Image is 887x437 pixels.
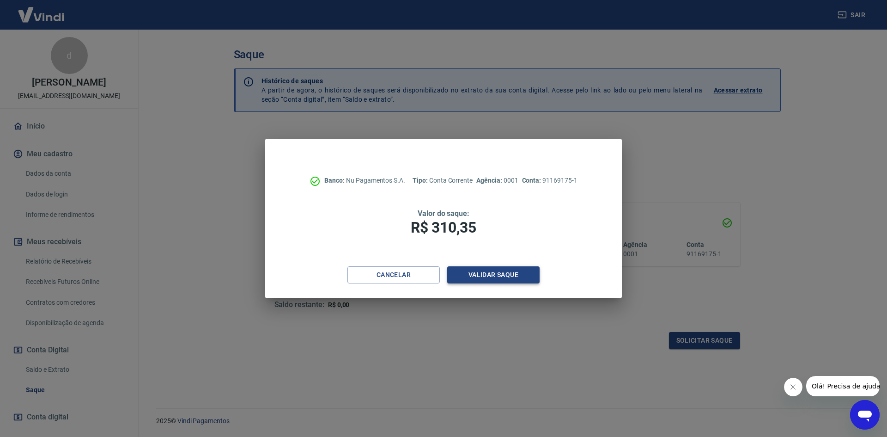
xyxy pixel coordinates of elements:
[6,6,78,14] span: Olá! Precisa de ajuda?
[347,266,440,283] button: Cancelar
[447,266,540,283] button: Validar saque
[522,177,543,184] span: Conta:
[324,177,346,184] span: Banco:
[784,378,802,396] iframe: Fechar mensagem
[850,400,880,430] iframe: Botão para abrir a janela de mensagens
[324,176,405,185] p: Nu Pagamentos S.A.
[413,177,429,184] span: Tipo:
[476,176,518,185] p: 0001
[522,176,577,185] p: 91169175-1
[418,209,469,218] span: Valor do saque:
[806,376,880,396] iframe: Mensagem da empresa
[411,219,476,236] span: R$ 310,35
[476,177,504,184] span: Agência:
[413,176,473,185] p: Conta Corrente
